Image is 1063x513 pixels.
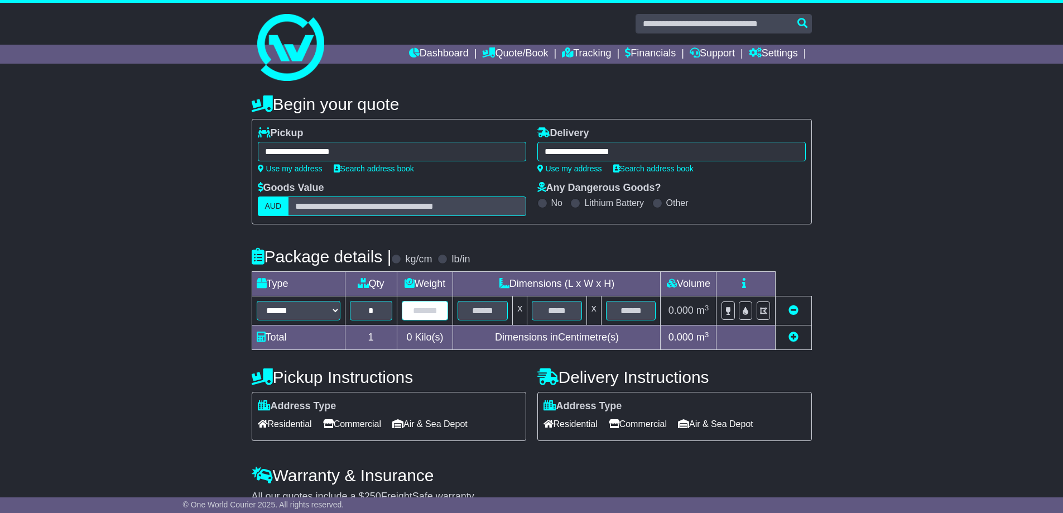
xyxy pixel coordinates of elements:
span: 0.000 [668,305,694,316]
a: Search address book [334,164,414,173]
sup: 3 [705,330,709,339]
a: Quote/Book [482,45,548,64]
a: Search address book [613,164,694,173]
span: m [696,305,709,316]
td: Type [252,272,345,296]
label: lb/in [451,253,470,266]
label: kg/cm [405,253,432,266]
a: Settings [749,45,798,64]
a: Use my address [537,164,602,173]
h4: Begin your quote [252,95,812,113]
span: Residential [543,415,598,433]
span: 0.000 [668,332,694,343]
td: Qty [345,272,397,296]
td: Volume [661,272,716,296]
span: Residential [258,415,312,433]
label: Pickup [258,127,304,140]
label: No [551,198,562,208]
a: Tracking [562,45,611,64]
td: 1 [345,325,397,350]
label: Delivery [537,127,589,140]
td: Dimensions (L x W x H) [453,272,661,296]
label: Any Dangerous Goods? [537,182,661,194]
span: 250 [364,491,381,502]
td: x [586,296,601,325]
td: Dimensions in Centimetre(s) [453,325,661,350]
span: Air & Sea Depot [392,415,468,433]
a: Support [690,45,735,64]
a: Use my address [258,164,323,173]
a: Remove this item [788,305,799,316]
a: Financials [625,45,676,64]
span: 0 [406,332,412,343]
h4: Pickup Instructions [252,368,526,386]
span: Commercial [323,415,381,433]
label: Lithium Battery [584,198,644,208]
h4: Delivery Instructions [537,368,812,386]
label: AUD [258,196,289,216]
span: m [696,332,709,343]
label: Goods Value [258,182,324,194]
a: Dashboard [409,45,469,64]
h4: Warranty & Insurance [252,466,812,485]
td: x [513,296,527,325]
td: Weight [397,272,453,296]
span: © One World Courier 2025. All rights reserved. [183,500,344,509]
td: Total [252,325,345,350]
label: Address Type [543,400,622,413]
span: Air & Sea Depot [678,415,753,433]
a: Add new item [788,332,799,343]
div: All our quotes include a $ FreightSafe warranty. [252,491,812,503]
label: Address Type [258,400,336,413]
td: Kilo(s) [397,325,453,350]
sup: 3 [705,304,709,312]
h4: Package details | [252,247,392,266]
label: Other [666,198,689,208]
span: Commercial [609,415,667,433]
